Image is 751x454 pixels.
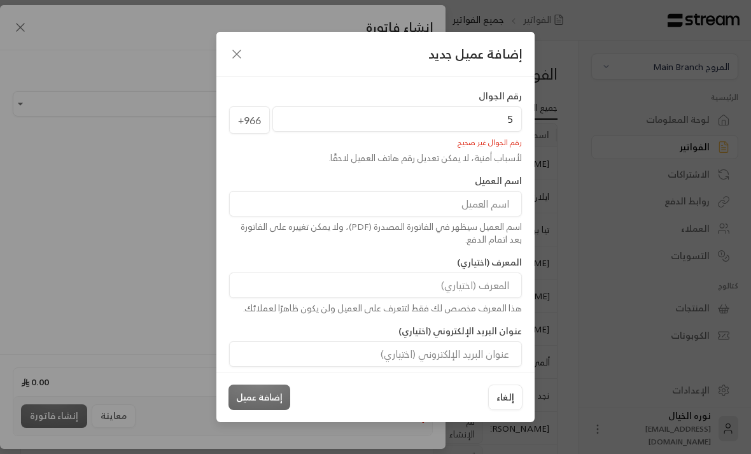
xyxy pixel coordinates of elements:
input: المعرف (اختياري) [229,273,522,298]
input: اسم العميل [229,191,522,216]
label: عنوان البريد الإلكتروني (اختياري) [398,325,522,337]
button: إلغاء [488,385,523,410]
div: لأسباب أمنية، لا يمكن تعديل رقم هاتف العميل لاحقًا. [229,152,522,164]
label: رقم الجوال [479,90,522,103]
span: +966 [229,106,270,134]
input: عنوان البريد الإلكتروني (اختياري) [229,341,522,367]
div: اسم العميل سيظهر في الفاتورة المصدرة (PDF)، ولا يمكن تغييره على الفاتورة بعد اتمام الدفع. [229,220,522,246]
label: اسم العميل [475,174,522,187]
input: رقم الجوال [272,106,522,132]
span: إضافة عميل جديد [428,45,522,64]
div: هذا المعرف مخصص لك فقط لتتعرف على العميل ولن يكون ظاهرًا لعملائك. [229,302,522,315]
div: رقم الجوال غير صحيح [229,134,522,148]
label: المعرف (اختياري) [457,256,522,269]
